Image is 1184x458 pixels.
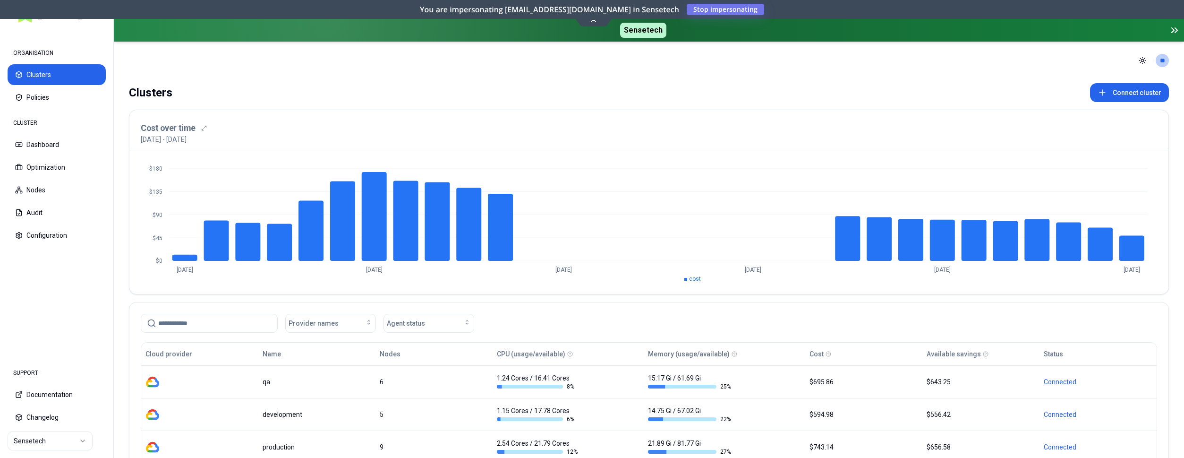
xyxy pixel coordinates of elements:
[8,134,106,155] button: Dashboard
[934,267,951,273] tspan: [DATE]
[285,314,376,333] button: Provider names
[497,383,580,390] div: 8 %
[8,157,106,178] button: Optimization
[745,267,761,273] tspan: [DATE]
[145,407,160,422] img: gcp
[648,383,731,390] div: 25 %
[927,442,1035,452] div: $656.58
[263,442,371,452] div: production
[387,319,425,328] span: Agent status
[927,377,1035,387] div: $643.25
[141,121,196,135] h3: Cost over time
[8,407,106,428] button: Changelog
[177,267,193,273] tspan: [DATE]
[497,373,580,390] div: 1.24 Cores / 16.41 Cores
[497,345,565,363] button: CPU (usage/available)
[1124,267,1140,273] tspan: [DATE]
[263,345,281,363] button: Name
[8,113,106,132] div: CLUSTER
[648,406,731,423] div: 14.75 Gi / 67.02 Gi
[149,189,162,195] tspan: $135
[927,410,1035,419] div: $556.42
[380,377,488,387] div: 6
[497,448,580,456] div: 12 %
[380,410,488,419] div: 5
[8,225,106,246] button: Configuration
[809,377,918,387] div: $695.86
[1044,442,1152,452] div: Connected
[8,87,106,108] button: Policies
[263,410,371,419] div: development
[141,135,187,144] p: [DATE] - [DATE]
[8,64,106,85] button: Clusters
[648,448,731,456] div: 27 %
[1090,83,1169,102] button: Connect cluster
[8,384,106,405] button: Documentation
[1044,377,1152,387] div: Connected
[263,377,371,387] div: qa
[145,375,160,389] img: gcp
[555,267,572,273] tspan: [DATE]
[156,258,162,264] tspan: $0
[927,345,981,363] button: Available savings
[8,363,106,382] div: SUPPORT
[648,439,731,456] div: 21.89 Gi / 81.77 Gi
[648,373,731,390] div: 15.17 Gi / 61.69 Gi
[809,345,824,363] button: Cost
[145,345,192,363] button: Cloud provider
[8,180,106,200] button: Nodes
[8,202,106,223] button: Audit
[153,212,162,218] tspan: $90
[497,406,580,423] div: 1.15 Cores / 17.78 Cores
[145,440,160,454] img: gcp
[129,83,172,102] div: Clusters
[1044,410,1152,419] div: Connected
[8,43,106,62] div: ORGANISATION
[497,439,580,456] div: 2.54 Cores / 21.79 Cores
[380,442,488,452] div: 9
[383,314,474,333] button: Agent status
[366,267,383,273] tspan: [DATE]
[153,235,162,242] tspan: $45
[149,165,162,172] tspan: $180
[689,276,701,282] span: cost
[809,442,918,452] div: $743.14
[1044,349,1063,359] div: Status
[289,319,339,328] span: Provider names
[809,410,918,419] div: $594.98
[648,415,731,423] div: 22 %
[497,415,580,423] div: 6 %
[648,345,730,363] button: Memory (usage/available)
[380,345,400,363] button: Nodes
[620,23,666,38] span: Sensetech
